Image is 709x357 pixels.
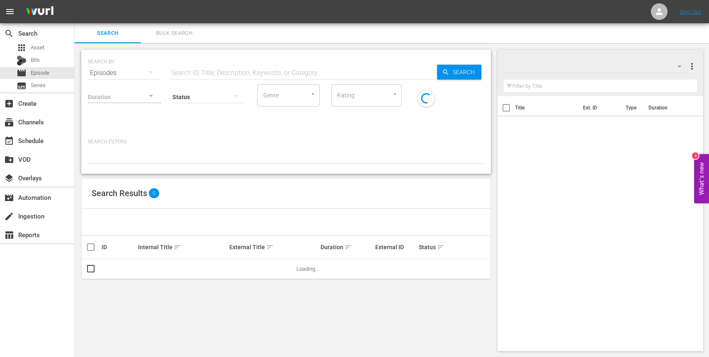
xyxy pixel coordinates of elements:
span: Automation [4,193,14,203]
span: Bits [31,56,40,64]
button: more_vert [687,56,697,76]
span: Asset [17,43,27,53]
span: sort [345,243,352,251]
span: menu [5,7,15,17]
span: VOD [4,155,14,165]
button: Search [437,65,481,80]
button: Open [309,90,317,98]
span: Series [31,81,46,90]
div: Duration [321,242,373,252]
span: sort [174,243,181,251]
span: Episode [17,68,27,78]
span: sort [437,243,444,251]
span: more_vert [687,61,697,71]
th: Title [515,96,578,119]
span: Ingestion [4,211,14,221]
div: External ID [375,244,417,250]
span: Search Results [92,188,147,198]
button: Open [391,90,399,98]
span: Loading... [296,266,319,272]
a: Sign Out [680,8,701,15]
span: Search [80,29,136,38]
span: Reports [4,230,14,240]
th: Duration [643,96,693,119]
div: 3 [692,152,699,159]
span: Schedule [4,136,14,146]
span: Episode [31,69,49,77]
div: ID [102,244,136,250]
span: Series [17,81,27,91]
th: Type [621,96,643,119]
span: Search [4,29,14,39]
img: ans4CAIJ8jUAAAAAAAAAAAAAAAAAAAAAAAAgQb4GAAAAAAAAAAAAAAAAAAAAAAAAJMjXAAAAAAAAAAAAAAAAAAAAAAAAgAT5G... [20,2,60,22]
div: Status [419,242,453,252]
div: Internal Title [138,242,227,252]
span: 0 [149,188,159,198]
th: Ext. ID [578,96,621,119]
span: sort [266,243,274,251]
span: Overlays [4,173,14,183]
p: Search Filters: [88,138,484,146]
div: Episodes [88,61,161,85]
span: Channels [4,117,14,127]
span: Asset [31,44,44,52]
span: Create [4,99,14,109]
button: Open Feedback Widget [694,154,709,203]
div: Bits [17,56,27,66]
div: External Title [229,242,318,252]
span: Search [449,65,481,80]
span: Bulk Search [146,29,202,38]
